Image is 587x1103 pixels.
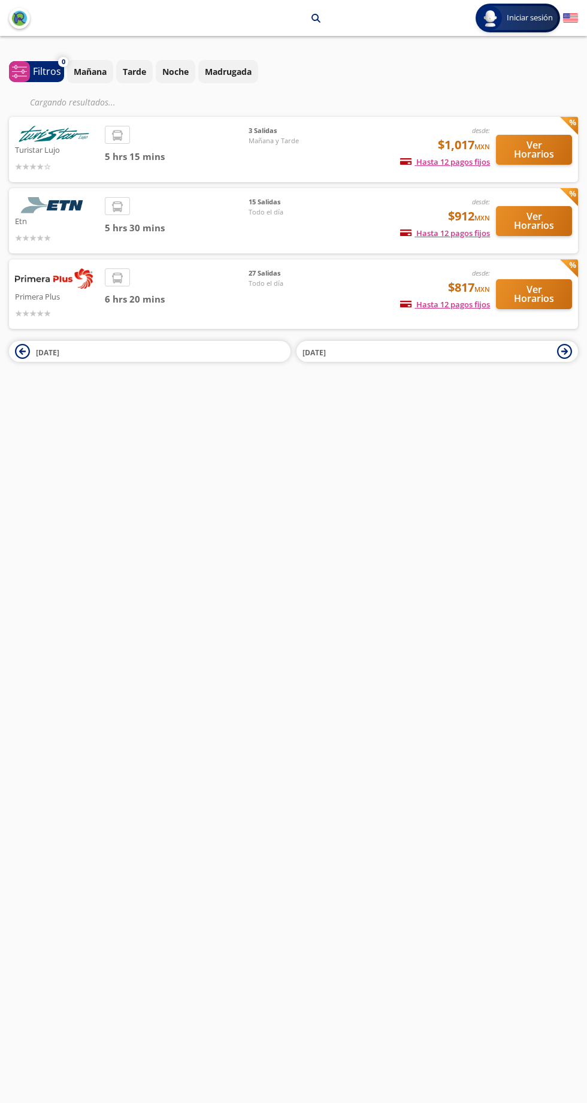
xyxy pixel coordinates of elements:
p: Primera Plus [15,289,99,303]
button: [DATE] [9,341,291,362]
p: Madrugada [205,65,252,78]
span: 3 Salidas [249,126,332,136]
span: [DATE] [302,347,326,358]
span: Hasta 12 pagos fijos [400,299,490,310]
span: Todo el día [249,207,332,217]
em: desde: [472,268,490,277]
p: Noche [162,65,189,78]
p: León [182,12,202,25]
button: Ver Horarios [496,279,572,309]
button: Madrugada [198,60,258,83]
span: 15 Salidas [249,197,332,207]
span: 27 Salidas [249,268,332,279]
p: Turistar Lujo [15,142,99,156]
button: [DATE] [296,341,578,362]
img: Turistar Lujo [15,126,93,142]
p: Tarde [123,65,146,78]
small: MXN [474,142,490,151]
span: Hasta 12 pagos fijos [400,228,490,238]
p: Etn [15,213,99,228]
button: Mañana [67,60,113,83]
button: back [9,8,30,29]
img: Primera Plus [15,268,93,289]
p: Mañana [74,65,107,78]
img: Etn [15,197,93,213]
span: Iniciar sesión [502,12,558,24]
p: Filtros [33,64,61,78]
em: desde: [472,197,490,206]
span: Hasta 12 pagos fijos [400,156,490,167]
p: [GEOGRAPHIC_DATA] [217,12,302,25]
span: [DATE] [36,347,59,358]
span: $1,017 [438,136,490,154]
span: Mañana y Tarde [249,136,332,146]
span: 5 hrs 30 mins [105,221,249,235]
button: Ver Horarios [496,135,572,165]
button: Tarde [116,60,153,83]
em: desde: [472,126,490,135]
span: $817 [448,279,490,297]
small: MXN [474,213,490,222]
button: Noche [156,60,195,83]
small: MXN [474,285,490,294]
button: English [563,11,578,26]
span: Todo el día [249,279,332,289]
em: Cargando resultados ... [30,96,116,108]
span: $912 [448,207,490,225]
button: 0Filtros [9,61,64,82]
span: 5 hrs 15 mins [105,150,249,164]
button: Ver Horarios [496,206,572,236]
span: 0 [62,57,65,67]
span: 6 hrs 20 mins [105,292,249,306]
